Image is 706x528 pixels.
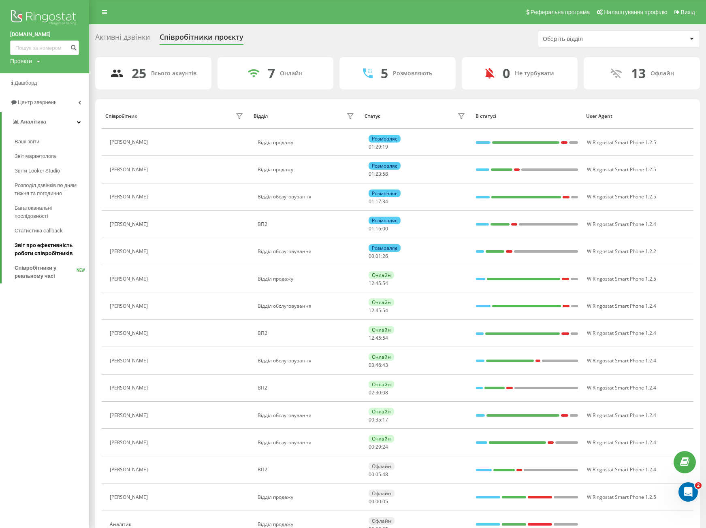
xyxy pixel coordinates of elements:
div: Розмовляють [393,70,432,77]
span: 54 [382,307,388,314]
div: [PERSON_NAME] [110,440,150,445]
span: 48 [382,471,388,478]
span: 01 [375,253,381,260]
span: 03 [369,362,374,368]
div: : : [369,308,388,313]
a: Розподіл дзвінків по дням тижня та погодинно [15,178,89,201]
a: Звіт маркетолога [15,149,89,164]
div: [PERSON_NAME] [110,249,150,254]
span: W Ringostat Smart Phone 1.2.5 [587,139,656,146]
div: Відділ обслуговування [258,413,356,418]
span: Звіт про ефективність роботи співробітників [15,241,85,258]
span: Звіти Looker Studio [15,167,60,175]
span: 34 [382,198,388,205]
div: Відділ обслуговування [258,194,356,200]
div: Офлайн [651,70,674,77]
div: Статус [365,113,380,119]
div: Онлайн [369,326,394,334]
div: [PERSON_NAME] [110,330,150,336]
div: Онлайн [369,298,394,306]
div: [PERSON_NAME] [110,194,150,200]
div: Відділ обслуговування [258,249,356,254]
div: Відділ обслуговування [258,440,356,445]
span: 45 [375,280,381,287]
div: : : [369,499,388,505]
a: Статистика callback [15,224,89,238]
span: 01 [369,225,374,232]
div: Співробітник [105,113,137,119]
div: ВП2 [258,467,356,473]
div: : : [369,417,388,423]
span: W Ringostat Smart Phone 1.2.4 [587,466,656,473]
span: 2 [695,482,702,489]
div: Офлайн [369,490,395,497]
div: : : [369,281,388,286]
div: Розмовляє [369,162,401,170]
span: 45 [375,307,381,314]
div: : : [369,335,388,341]
div: Розмовляє [369,189,401,197]
div: 13 [631,66,646,81]
div: Відділ продажу [258,522,356,527]
span: 43 [382,362,388,368]
span: 00 [369,416,374,423]
div: [PERSON_NAME] [110,167,150,172]
span: W Ringostat Smart Phone 1.2.4 [587,221,656,228]
div: Співробітники проєкту [160,33,243,45]
span: W Ringostat Smart Phone 1.2.2 [587,248,656,255]
span: 00 [369,471,374,478]
span: W Ringostat Smart Phone 1.2.4 [587,412,656,419]
div: ВП2 [258,330,356,336]
span: 17 [382,416,388,423]
a: Співробітники у реальному часіNEW [15,261,89,283]
div: Не турбувати [515,70,554,77]
div: Відділ продажу [258,167,356,172]
span: 00 [382,225,388,232]
div: [PERSON_NAME] [110,385,150,391]
span: Дашборд [15,80,37,86]
div: Оберіть відділ [543,36,640,43]
span: W Ringostat Smart Phone 1.2.4 [587,357,656,364]
div: ВП2 [258,385,356,391]
span: Ваші звіти [15,138,39,146]
span: 19 [382,143,388,150]
span: W Ringostat Smart Phone 1.2.4 [587,302,656,309]
a: Звіти Looker Studio [15,164,89,178]
span: 08 [382,389,388,396]
span: Статистика callback [15,227,63,235]
div: : : [369,171,388,177]
span: 29 [375,443,381,450]
div: Відділ продажу [258,140,356,145]
span: 01 [369,143,374,150]
div: Відділ [254,113,268,119]
span: Реферальна програма [531,9,590,15]
span: 54 [382,334,388,341]
span: 46 [375,362,381,368]
div: : : [369,444,388,450]
span: Вихід [681,9,695,15]
span: 30 [375,389,381,396]
div: Проекти [10,57,32,65]
a: Ваші звіти [15,134,89,149]
span: 01 [369,170,374,177]
div: [PERSON_NAME] [110,413,150,418]
img: Ringostat logo [10,8,79,28]
div: Онлайн [280,70,303,77]
div: Аналітик [110,522,133,527]
span: Центр звернень [18,99,57,105]
span: 24 [382,443,388,450]
span: 23 [375,170,381,177]
div: [PERSON_NAME] [110,358,150,364]
span: W Ringostat Smart Phone 1.2.4 [587,384,656,391]
a: Аналiтика [2,112,89,132]
div: : : [369,472,388,477]
span: 29 [375,143,381,150]
span: W Ringostat Smart Phone 1.2.5 [587,275,656,282]
span: W Ringostat Smart Phone 1.2.5 [587,166,656,173]
span: W Ringostat Smart Phone 1.2.5 [587,193,656,200]
span: 02 [369,389,374,396]
div: Офлайн [369,517,395,525]
span: Розподіл дзвінків по дням тижня та погодинно [15,181,85,198]
div: : : [369,390,388,396]
div: Відділ продажу [258,494,356,500]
